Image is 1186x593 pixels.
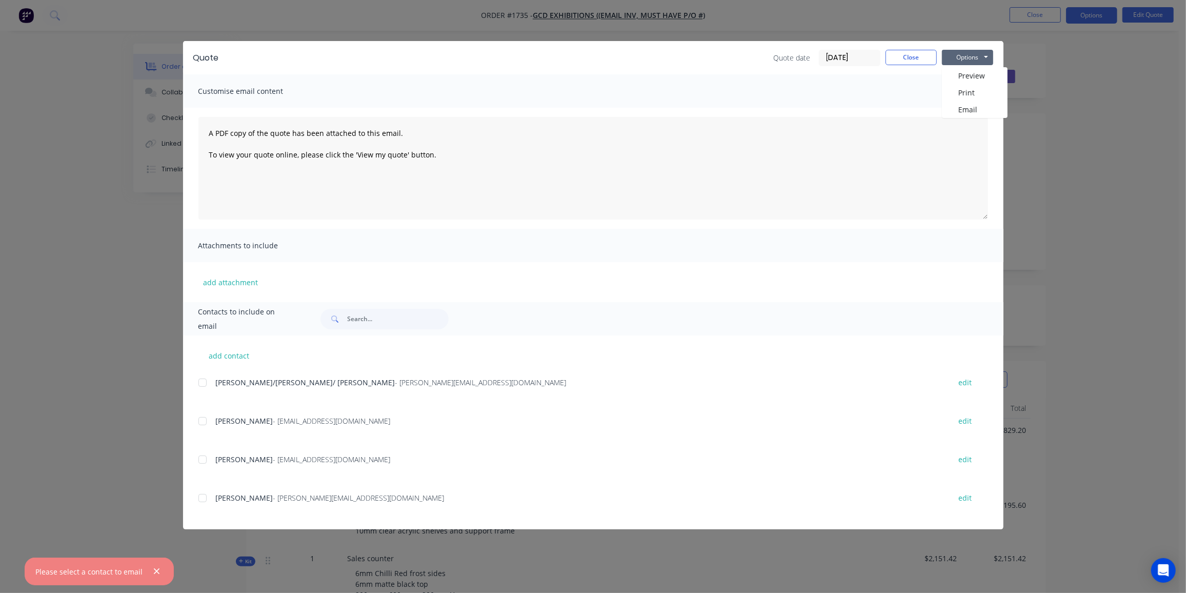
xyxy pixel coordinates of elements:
div: Open Intercom Messenger [1151,558,1176,583]
span: - [EMAIL_ADDRESS][DOMAIN_NAME] [273,454,391,464]
textarea: A PDF copy of the quote has been attached to this email. To view your quote online, please click ... [198,117,988,220]
input: Search... [347,309,449,329]
span: [PERSON_NAME]/[PERSON_NAME]/ [PERSON_NAME] [216,378,395,387]
button: edit [953,452,978,466]
button: Print [942,84,1008,101]
button: edit [953,414,978,428]
button: edit [953,375,978,389]
button: Options [942,50,993,65]
span: Customise email content [198,84,311,98]
span: - [PERSON_NAME][EMAIL_ADDRESS][DOMAIN_NAME] [395,378,567,387]
span: Contacts to include on email [198,305,295,333]
span: [PERSON_NAME] [216,493,273,503]
button: add contact [198,348,260,363]
span: [PERSON_NAME] [216,416,273,426]
span: Quote date [774,52,811,63]
button: Close [886,50,937,65]
span: Attachments to include [198,239,311,253]
button: Preview [942,67,1008,84]
span: - [PERSON_NAME][EMAIL_ADDRESS][DOMAIN_NAME] [273,493,445,503]
button: Email [942,101,1008,118]
div: Quote [193,52,219,64]
span: - [EMAIL_ADDRESS][DOMAIN_NAME] [273,416,391,426]
div: Please select a contact to email [35,566,143,577]
span: [PERSON_NAME] [216,454,273,464]
button: edit [953,491,978,505]
button: add attachment [198,274,264,290]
